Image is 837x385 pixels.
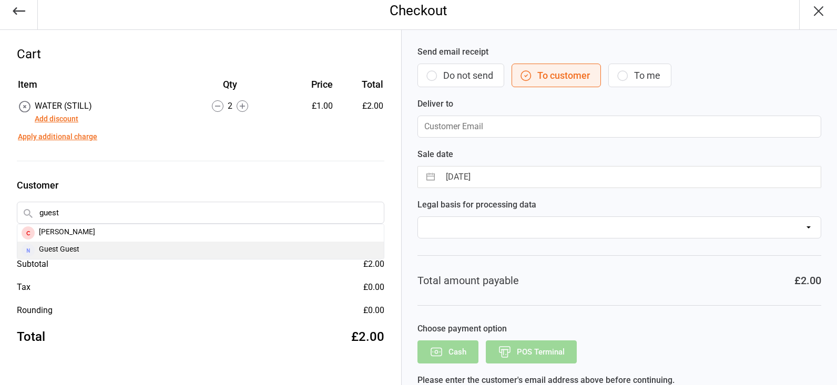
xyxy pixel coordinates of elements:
th: Item [18,77,178,99]
div: Total amount payable [417,273,519,288]
div: Cart [17,45,384,64]
div: £2.00 [363,258,384,270]
button: To customer [512,64,601,87]
label: Sale date [417,148,821,161]
div: £1.00 [282,100,333,112]
button: Apply additional charge [18,131,97,142]
div: Total [17,327,45,346]
div: £2.00 [351,327,384,346]
td: £2.00 [337,100,384,125]
div: Tax [17,281,30,294]
div: £0.00 [363,304,384,317]
label: Deliver to [417,98,821,110]
div: £2.00 [794,273,821,288]
div: Subtotal [17,258,48,270]
label: Send email receipt [417,46,821,58]
div: £0.00 [363,281,384,294]
label: Choose payment option [417,322,821,335]
th: Qty [179,77,281,99]
div: Rounding [17,304,53,317]
div: Price [282,77,333,91]
label: Customer [17,178,384,192]
button: Add discount [35,113,78,124]
input: Search by name or scan member number [17,202,384,224]
span: WATER (STILL) [35,101,92,111]
button: To me [608,64,671,87]
button: Do not send [417,64,504,87]
div: 2 [179,100,281,112]
div: Guest Guest [17,242,384,259]
input: Customer Email [417,116,821,138]
th: Total [337,77,384,99]
label: Legal basis for processing data [417,199,821,211]
div: [PERSON_NAME] [17,224,384,242]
